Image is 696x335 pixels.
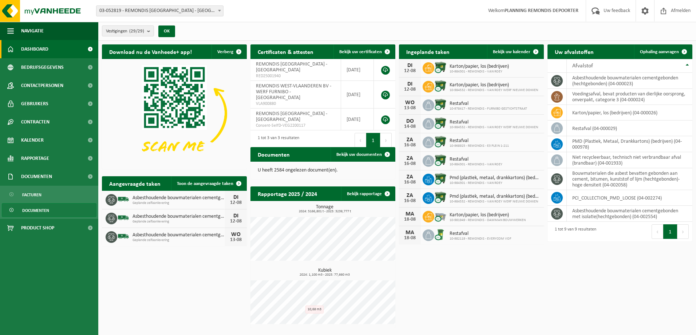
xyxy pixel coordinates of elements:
[450,218,526,222] span: 10-981949 - REMONDIS - DAMMAN BOUWWERKEN
[403,193,417,198] div: ZA
[102,176,168,190] h2: Aangevraagde taken
[567,136,692,152] td: PMD (Plastiek, Metaal, Drankkartons) (bedrijven) (04-000978)
[229,219,243,224] div: 12-08
[229,237,243,243] div: 13-08
[551,224,596,240] div: 1 tot 9 van 9 resultaten
[450,138,509,144] span: Restafval
[450,125,538,130] span: 10-984532 - REMONDIS - VAN ROEY WERF NIEUWE DOKKEN
[450,101,527,107] span: Restafval
[256,111,327,122] span: REMONDIS [GEOGRAPHIC_DATA] - [GEOGRAPHIC_DATA]
[21,58,64,76] span: Bedrijfsgegevens
[133,195,225,201] span: Asbesthoudende bouwmaterialen cementgebonden (hechtgebonden)
[403,211,417,217] div: MA
[434,135,447,148] img: WB-1100-CU
[96,5,224,16] span: 03-052819 - REMONDIS WEST-VLAANDEREN - OOSTENDE
[450,70,509,74] span: 10-984301 - REMONDIS - VAN ROEY
[493,50,530,54] span: Bekijk uw kalender
[250,186,324,201] h2: Rapportage 2025 / 2024
[339,50,382,54] span: Bekijk uw certificaten
[450,181,540,185] span: 10-984301 - REMONDIS - VAN ROEY
[640,50,679,54] span: Ophaling aanvragen
[450,157,502,162] span: Restafval
[22,204,49,217] span: Documenten
[434,117,447,129] img: WB-1100-CU
[403,217,417,222] div: 18-08
[403,137,417,143] div: ZA
[341,81,374,109] td: [DATE]
[434,80,447,92] img: WB-1100-CU
[133,201,225,205] span: Geplande zelfaanlevering
[567,89,692,105] td: voedingsafval, bevat producten van dierlijke oorsprong, onverpakt, categorie 3 (04-000024)
[21,131,44,149] span: Kalender
[305,306,324,314] div: 10,68 m3
[403,87,417,92] div: 12-08
[450,82,538,88] span: Karton/papier, los (bedrijven)
[567,168,692,190] td: bouwmaterialen die asbest bevatten gebonden aan cement, bitumen, kunststof of lijm (hechtgebonden...
[403,118,417,124] div: DO
[336,152,382,157] span: Bekijk uw documenten
[229,213,243,219] div: DI
[21,40,48,58] span: Dashboard
[634,44,692,59] a: Ophaling aanvragen
[450,88,538,92] span: 10-984532 - REMONDIS - VAN ROEY WERF NIEUWE DOKKEN
[450,194,540,200] span: Pmd (plastiek, metaal, drankkartons) (bedrijven)
[117,193,130,205] img: BL-SO-LV
[567,105,692,121] td: karton/papier, los (bedrijven) (04-000026)
[567,190,692,206] td: PCI_COLLECTION_PMD_LOOSE (04-002274)
[434,61,447,74] img: WB-1100-CU
[129,29,144,33] count: (29/29)
[256,73,335,79] span: RED25001940
[229,232,243,237] div: WO
[341,109,374,130] td: [DATE]
[211,44,246,59] button: Verberg
[21,149,49,167] span: Rapportage
[403,143,417,148] div: 16-08
[450,175,540,181] span: Pmd (plastiek, metaal, drankkartons) (bedrijven)
[403,100,417,106] div: WO
[102,59,247,168] img: Download de VHEPlus App
[102,25,154,36] button: Vestigingen(29/29)
[250,147,297,161] h2: Documenten
[652,224,663,239] button: Previous
[117,212,130,224] img: BL-SO-LV
[2,203,96,217] a: Documenten
[567,152,692,168] td: niet recycleerbaar, technisch niet verbrandbaar afval (brandbaar) (04-001933)
[250,44,321,59] h2: Certificaten & attesten
[434,98,447,111] img: WB-1100-CU
[333,44,395,59] a: Bekijk uw certificaten
[256,101,335,107] span: VLA900880
[21,76,63,95] span: Contactpersonen
[133,220,225,224] span: Geplande zelfaanlevering
[117,230,130,243] img: BL-SO-LV
[2,188,96,201] a: Facturen
[403,68,417,74] div: 12-08
[133,238,225,243] span: Geplande zelfaanlevering
[177,181,233,186] span: Toon de aangevraagde taken
[21,167,52,186] span: Documenten
[256,62,327,73] span: REMONDIS [GEOGRAPHIC_DATA] - [GEOGRAPHIC_DATA]
[403,106,417,111] div: 13-08
[403,63,417,68] div: DI
[21,113,50,131] span: Contracten
[96,6,223,16] span: 03-052819 - REMONDIS WEST-VLAANDEREN - OOSTENDE
[567,121,692,136] td: restafval (04-000029)
[450,119,538,125] span: Restafval
[256,83,331,100] span: REMONDIS WEST-VLAANDEREN BV - WERF FURNIBO - [GEOGRAPHIC_DATA]
[21,22,44,40] span: Navigatie
[254,273,395,277] span: 2024: 1,100 m3 - 2025: 77,660 m3
[403,81,417,87] div: DI
[403,180,417,185] div: 16-08
[106,26,144,37] span: Vestigingen
[403,230,417,236] div: MA
[256,123,335,129] span: Consent-SelfD-VEG2200117
[254,268,395,277] h3: Kubiek
[567,206,692,222] td: asbesthoudende bouwmaterialen cementgebonden met isolatie(hechtgebonden) (04-002554)
[254,132,299,148] div: 1 tot 3 van 3 resultaten
[341,186,395,201] a: Bekijk rapportage
[21,95,48,113] span: Gebruikers
[487,44,543,59] a: Bekijk uw kalender
[403,236,417,241] div: 18-08
[450,144,509,148] span: 10-968925 - REMONDIS - E3 PLEIN 1-211
[403,155,417,161] div: ZA
[380,133,392,147] button: Next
